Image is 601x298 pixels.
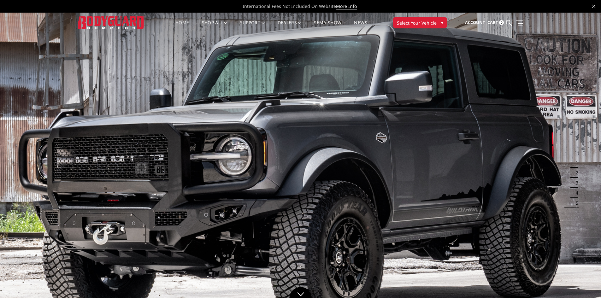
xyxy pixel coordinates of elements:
button: 4 of 5 [572,188,578,198]
span: Account [465,20,485,25]
a: Account [465,14,485,31]
button: 1 of 5 [572,158,578,168]
button: 5 of 5 [572,198,578,208]
a: Cart 0 [487,14,504,31]
button: Select Your Vehicle [393,17,447,28]
a: News [354,20,367,33]
a: Home [175,20,189,33]
button: 3 of 5 [572,178,578,188]
a: Click to Down [290,287,312,298]
a: shop all [202,20,227,33]
a: Support [240,20,265,33]
span: ▾ [441,19,443,26]
a: SEMA Show [314,20,341,33]
a: More Info [336,3,357,9]
span: Cart [487,20,498,25]
span: Select Your Vehicle [397,20,437,26]
a: Dealers [278,20,302,33]
iframe: Chat Widget [569,268,601,298]
button: 2 of 5 [572,168,578,178]
span: 0 [499,20,504,25]
img: BODYGUARD BUMPERS [78,16,144,29]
